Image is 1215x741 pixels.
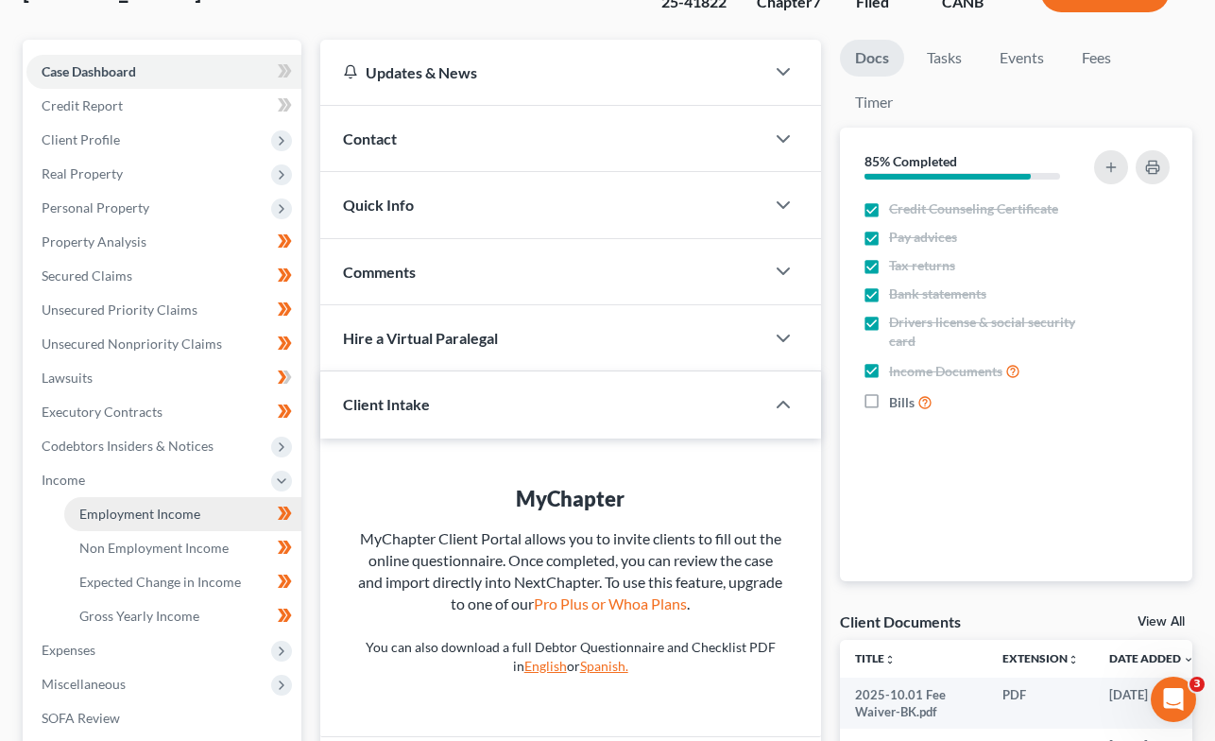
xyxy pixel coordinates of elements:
i: unfold_more [1068,654,1079,665]
span: Codebtors Insiders & Notices [42,438,214,454]
span: Drivers license & social security card [889,313,1088,351]
div: MyChapter [358,484,783,513]
span: Credit Report [42,97,123,113]
a: SOFA Review [26,701,301,735]
span: Employment Income [79,506,200,522]
span: Quick Info [343,196,414,214]
div: Updates & News [343,62,742,82]
a: Fees [1067,40,1127,77]
a: Titleunfold_more [855,651,896,665]
a: View All [1138,615,1185,629]
a: Date Added expand_more [1109,651,1194,665]
span: Client Intake [343,395,430,413]
span: Expected Change in Income [79,574,241,590]
span: Bank statements [889,284,986,303]
span: Contact [343,129,397,147]
iframe: Intercom live chat [1151,677,1196,722]
span: Tax returns [889,256,955,275]
a: Pro Plus or Whoa Plans [534,595,687,612]
span: Real Property [42,165,123,181]
a: Property Analysis [26,225,301,259]
i: unfold_more [884,654,896,665]
span: Miscellaneous [42,676,126,692]
a: Credit Report [26,89,301,123]
a: Spanish. [580,658,628,674]
a: Timer [840,84,908,121]
p: You can also download a full Debtor Questionnaire and Checklist PDF in or [358,638,783,676]
td: PDF [987,678,1094,730]
a: Expected Change in Income [64,565,301,599]
span: Property Analysis [42,233,146,250]
i: expand_more [1183,654,1194,665]
span: SOFA Review [42,710,120,726]
a: Executory Contracts [26,395,301,429]
a: Tasks [912,40,977,77]
div: Client Documents [840,612,961,631]
span: Secured Claims [42,267,132,284]
span: Hire a Virtual Paralegal [343,329,498,347]
a: Employment Income [64,497,301,531]
strong: 85% Completed [864,153,957,169]
a: Events [984,40,1059,77]
a: Extensionunfold_more [1002,651,1079,665]
span: Comments [343,263,416,281]
span: Non Employment Income [79,540,229,556]
span: Bills [889,393,915,412]
a: Case Dashboard [26,55,301,89]
td: [DATE] [1094,678,1209,730]
span: Income [42,472,85,488]
a: Gross Yearly Income [64,599,301,633]
span: Unsecured Nonpriority Claims [42,336,222,352]
a: Non Employment Income [64,531,301,565]
span: Personal Property [42,199,149,215]
span: Client Profile [42,131,120,147]
td: 2025-10.01 Fee Waiver-BK.pdf [840,678,987,730]
span: Pay advices [889,228,957,247]
span: Gross Yearly Income [79,608,199,624]
span: Executory Contracts [42,404,163,420]
span: 3 [1189,677,1205,692]
span: Unsecured Priority Claims [42,302,197,318]
a: Unsecured Priority Claims [26,293,301,327]
span: Expenses [42,642,95,658]
a: Secured Claims [26,259,301,293]
span: Case Dashboard [42,63,136,79]
span: Lawsuits [42,370,93,386]
span: Income Documents [889,362,1002,381]
a: Docs [840,40,904,77]
a: Unsecured Nonpriority Claims [26,327,301,361]
span: MyChapter Client Portal allows you to invite clients to fill out the online questionnaire. Once c... [358,529,782,612]
a: Lawsuits [26,361,301,395]
span: Credit Counseling Certificate [889,199,1058,218]
a: English [524,658,567,674]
